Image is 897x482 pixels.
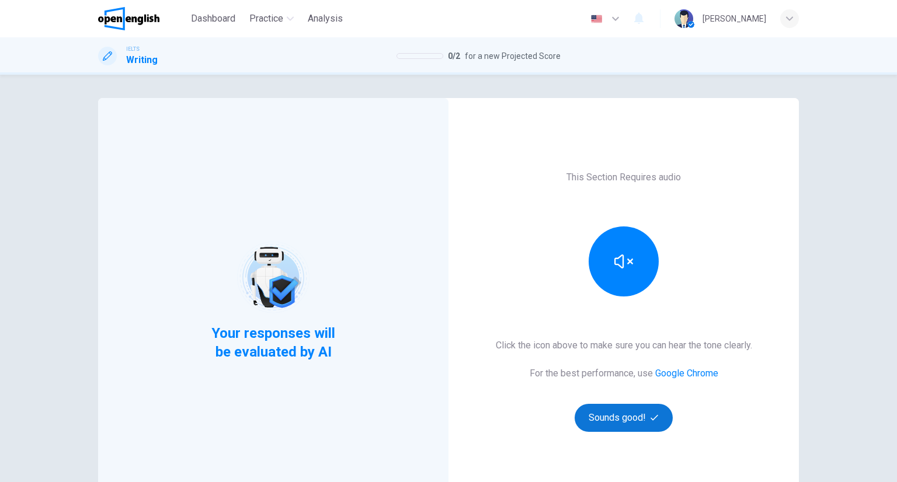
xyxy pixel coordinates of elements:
button: Sounds good! [575,404,673,432]
a: Google Chrome [655,368,718,379]
span: Analysis [308,12,343,26]
h1: Writing [126,53,158,67]
img: Profile picture [675,9,693,28]
span: for a new Projected Score [465,49,561,63]
span: Practice [249,12,283,26]
h6: For the best performance, use [530,366,718,380]
span: 0 / 2 [448,49,460,63]
img: OpenEnglish logo [98,7,159,30]
span: Dashboard [191,12,235,26]
h6: Click the icon above to make sure you can hear the tone clearly. [496,338,752,352]
button: Analysis [303,8,347,29]
img: en [589,15,604,23]
button: Dashboard [186,8,240,29]
h6: This Section Requires audio [566,170,681,184]
button: Practice [245,8,298,29]
div: [PERSON_NAME] [703,12,766,26]
span: Your responses will be evaluated by AI [203,324,345,361]
span: IELTS [126,45,140,53]
a: OpenEnglish logo [98,7,186,30]
img: robot icon [236,240,310,315]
